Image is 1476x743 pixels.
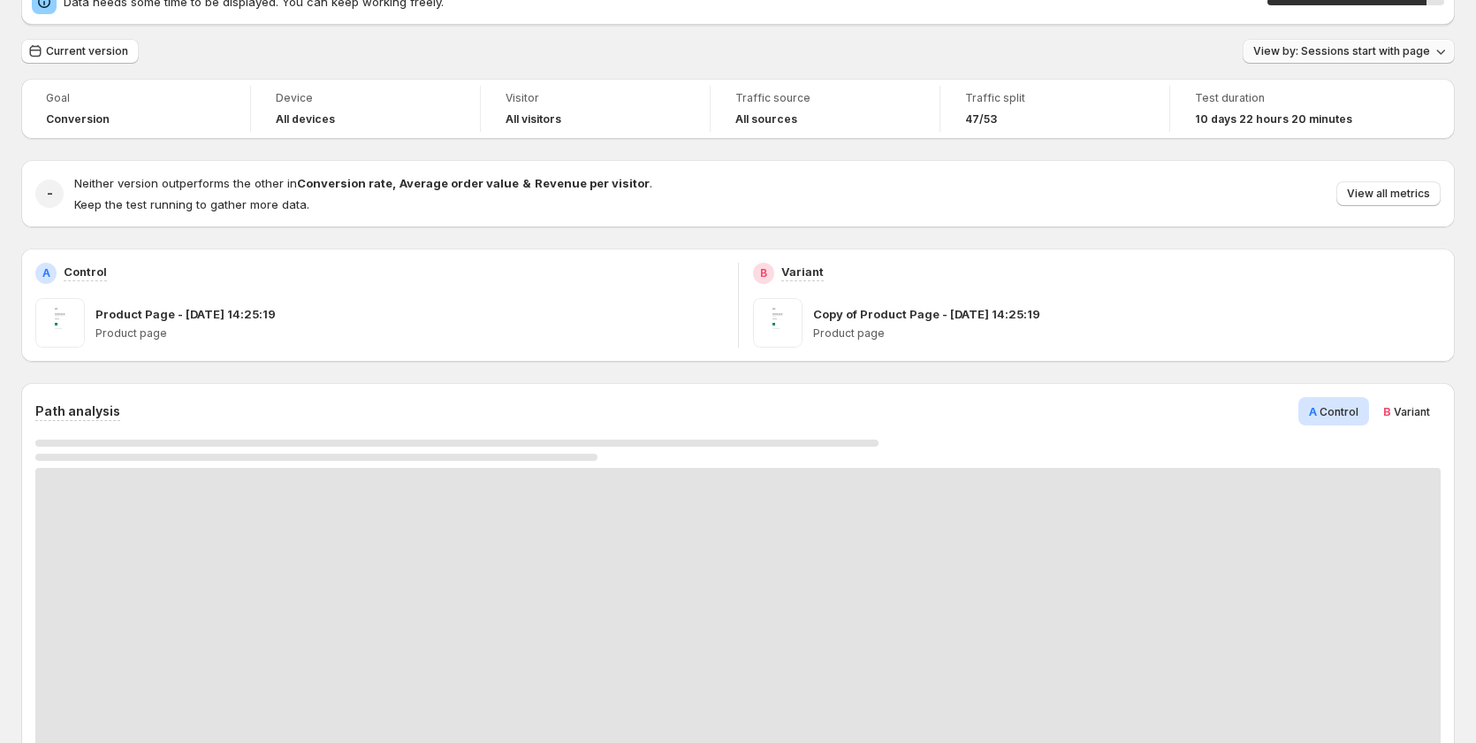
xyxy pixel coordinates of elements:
[46,91,225,105] span: Goal
[47,185,53,203] h2: -
[813,305,1040,323] p: Copy of Product Page - [DATE] 14:25:19
[1243,39,1455,64] button: View by: Sessions start with page
[1253,44,1430,58] span: View by: Sessions start with page
[965,91,1145,105] span: Traffic split
[1383,404,1391,418] span: B
[735,91,915,105] span: Traffic source
[74,176,652,190] span: Neither version outperforms the other in .
[1309,404,1317,418] span: A
[813,326,1442,341] p: Product page
[399,176,519,190] strong: Average order value
[46,89,225,128] a: GoalConversion
[46,112,110,126] span: Conversion
[1195,91,1375,105] span: Test duration
[760,266,767,280] h2: B
[965,89,1145,128] a: Traffic split47/53
[1195,89,1375,128] a: Test duration10 days 22 hours 20 minutes
[1347,187,1430,201] span: View all metrics
[506,91,685,105] span: Visitor
[1320,405,1358,418] span: Control
[95,305,276,323] p: Product Page - [DATE] 14:25:19
[1336,181,1441,206] button: View all metrics
[74,197,309,211] span: Keep the test running to gather more data.
[506,112,561,126] h4: All visitors
[35,402,120,420] h3: Path analysis
[276,89,455,128] a: DeviceAll devices
[392,176,396,190] strong: ,
[535,176,650,190] strong: Revenue per visitor
[1195,112,1352,126] span: 10 days 22 hours 20 minutes
[965,112,997,126] span: 47/53
[276,112,335,126] h4: All devices
[64,263,107,280] p: Control
[46,44,128,58] span: Current version
[1394,405,1430,418] span: Variant
[506,89,685,128] a: VisitorAll visitors
[522,176,531,190] strong: &
[735,112,797,126] h4: All sources
[276,91,455,105] span: Device
[21,39,139,64] button: Current version
[781,263,824,280] p: Variant
[753,298,803,348] img: Copy of Product Page - Sep 16, 14:25:19
[735,89,915,128] a: Traffic sourceAll sources
[42,266,50,280] h2: A
[297,176,392,190] strong: Conversion rate
[35,298,85,348] img: Product Page - Sep 16, 14:25:19
[95,326,724,341] p: Product page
